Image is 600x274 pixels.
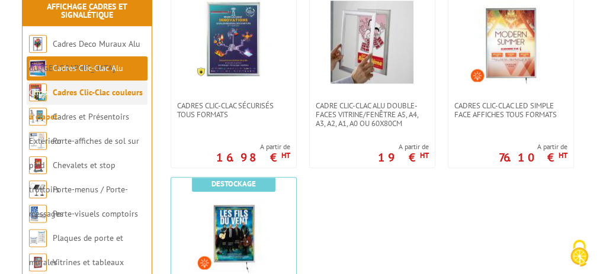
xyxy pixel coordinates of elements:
a: Cadres Clic-Clac LED simple face affiches tous formats [448,101,573,119]
p: 76.10 € [499,154,567,161]
a: Porte-menus / Porte-messages [29,184,128,219]
a: Porte-affiches de sol sur pied [29,136,139,170]
span: A partir de [499,142,567,151]
img: Cadres Clic Clac lumineux LED A4, A3, A2, A1, A0, 70x50 cm, 100x70 cm [195,195,272,272]
sup: HT [559,150,567,160]
a: Plaques de porte et murales [29,233,123,267]
a: Cadres Deco Muraux Alu ou [GEOGRAPHIC_DATA] [29,38,140,73]
a: Cadres Clic-Clac Alu Clippant [29,63,123,98]
a: Cadres et Présentoirs Extérieur [29,111,129,146]
a: Chevalets et stop trottoirs [29,160,115,195]
img: Plaques de porte et murales [29,229,47,247]
sup: HT [281,150,290,160]
p: 16.98 € [216,154,290,161]
a: Cadres Clic-Clac Sécurisés Tous formats [171,101,296,119]
span: Cadres Clic-Clac Sécurisés Tous formats [177,101,290,119]
img: Cadres Deco Muraux Alu ou Bois [29,35,47,53]
img: Cookies (fenêtre modale) [564,238,594,268]
a: Affichage Cadres et Signalétique [47,1,127,20]
b: Destockage [211,179,256,189]
a: Cadre clic-clac alu double-faces Vitrine/fenêtre A5, A4, A3, A2, A1, A0 ou 60x80cm [310,101,435,128]
button: Cookies (fenêtre modale) [559,234,600,274]
img: Cadres Clic-Clac Sécurisés Tous formats [195,1,272,78]
img: Cadres Clic-Clac LED simple face affiches tous formats [469,1,552,83]
sup: HT [420,150,429,160]
p: 19 € [378,154,429,161]
span: A partir de [216,142,290,151]
span: Cadres Clic-Clac LED simple face affiches tous formats [454,101,567,119]
img: Cadre clic-clac alu double-faces Vitrine/fenêtre A5, A4, A3, A2, A1, A0 ou 60x80cm [331,1,413,83]
a: Cadres Clic-Clac couleurs à clapet [29,87,143,122]
span: Cadre clic-clac alu double-faces Vitrine/fenêtre A5, A4, A3, A2, A1, A0 ou 60x80cm [316,101,429,128]
a: Porte-visuels comptoirs [53,208,138,219]
span: A partir de [378,142,429,151]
